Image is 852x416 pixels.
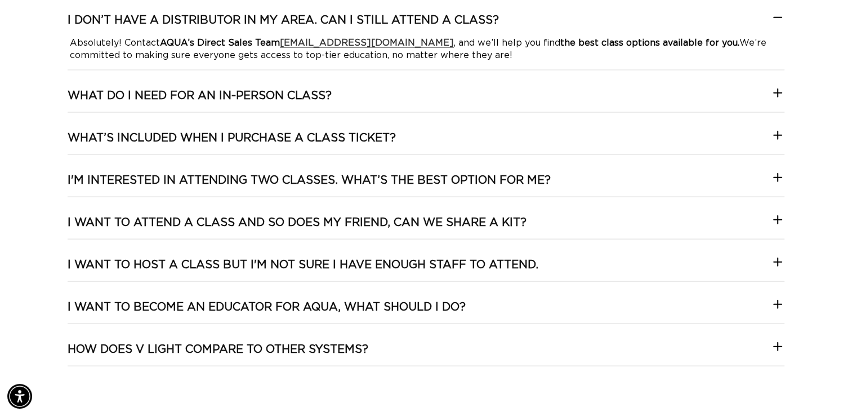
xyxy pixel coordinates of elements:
strong: the best class options available for you. [560,38,739,47]
p: Absolutely! Contact , and we’ll help you find We’re committed to making sure everyone gets access... [70,37,782,61]
strong: AQUA’s Direct Sales Team [160,38,280,47]
div: I don’t have a distributor in my area. Can I still attend a class? [68,37,784,61]
a: [EMAIL_ADDRESS][DOMAIN_NAME] [280,38,454,47]
h3: WHAT DO I NEED FOR AN IN-PERSON CLASS? [68,88,332,103]
h3: HOW DOES V LIGHT COMPARE TO OTHER SYSTEMS? [68,342,368,357]
summary: I don’t have a distributor in my area. Can I still attend a class? [68,13,784,37]
div: Accessibility Menu [7,384,32,409]
h3: I don’t have a distributor in my area. Can I still attend a class? [68,13,499,28]
h3: WHAT’S INCLUDED WHEN I PURCHASE A CLASS TICKET? [68,131,396,145]
h3: I WANT TO BECOME AN EDUCATOR FOR AQUA, WHAT SHOULD I DO? [68,300,466,315]
summary: WHAT’S INCLUDED WHEN I PURCHASE A CLASS TICKET? [68,131,784,154]
h3: I want to attend a class and so does my friend, can we share a kit? [68,215,527,230]
summary: I WANT TO BECOME AN EDUCATOR FOR AQUA, WHAT SHOULD I DO? [68,300,784,324]
iframe: Chat Widget [796,362,852,416]
summary: WHAT DO I NEED FOR AN IN-PERSON CLASS? [68,88,784,112]
summary: I want to host a class but I'm not sure I have enough staff to attend. [68,258,784,281]
h3: I want to host a class but I'm not sure I have enough staff to attend. [68,258,538,272]
summary: HOW DOES V LIGHT COMPARE TO OTHER SYSTEMS? [68,342,784,366]
h3: I'M INTERESTED IN ATTENDING TWO CLASSES. WHAT’S THE BEST OPTION FOR ME? [68,173,551,188]
summary: I'M INTERESTED IN ATTENDING TWO CLASSES. WHAT’S THE BEST OPTION FOR ME? [68,173,784,197]
summary: I want to attend a class and so does my friend, can we share a kit? [68,215,784,239]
